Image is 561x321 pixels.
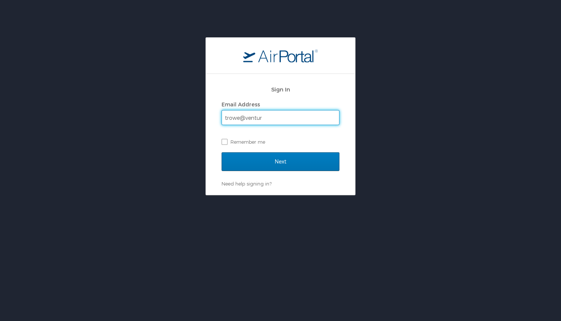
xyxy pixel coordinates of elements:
[222,181,272,187] a: Need help signing in?
[222,85,339,94] h2: Sign In
[243,49,318,62] img: logo
[222,101,260,107] label: Email Address
[222,152,339,171] input: Next
[222,136,339,147] label: Remember me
